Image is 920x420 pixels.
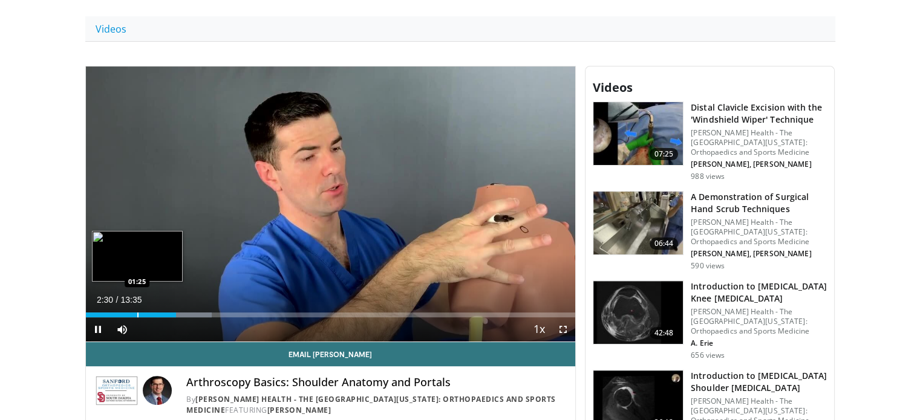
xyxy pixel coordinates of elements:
a: 42:48 Introduction to [MEDICAL_DATA] Knee [MEDICAL_DATA] [PERSON_NAME] Health - The [GEOGRAPHIC_D... [593,280,827,360]
a: Email [PERSON_NAME] [86,342,576,366]
span: / [116,295,119,305]
p: [PERSON_NAME] Health - The [GEOGRAPHIC_DATA][US_STATE]: Orthopaedics and Sports Medicine [691,128,827,157]
h3: A Demonstration of Surgical Hand Scrub Techniques [691,191,827,215]
p: [PERSON_NAME], [PERSON_NAME] [691,160,827,169]
a: 07:25 Distal Clavicle Excision with the 'Windshield Wiper' Technique [PERSON_NAME] Health - The [... [593,102,827,181]
button: Fullscreen [551,317,575,341]
img: Avatar [143,376,172,405]
p: A. Erie [691,338,827,348]
h3: Introduction to [MEDICAL_DATA] Shoulder [MEDICAL_DATA] [691,370,827,394]
p: [PERSON_NAME] Health - The [GEOGRAPHIC_DATA][US_STATE]: Orthopaedics and Sports Medicine [691,218,827,247]
img: a7b75fd4-cde6-4697-a64c-761743312e1d.jpeg.150x105_q85_crop-smart_upscale.jpg [593,102,683,165]
button: Mute [110,317,134,341]
button: Pause [86,317,110,341]
p: [PERSON_NAME], [PERSON_NAME] [691,249,827,259]
h3: Introduction to [MEDICAL_DATA] Knee [MEDICAL_DATA] [691,280,827,305]
img: Sanford Health - The University of South Dakota School of Medicine: Orthopaedics and Sports Medicine [96,376,139,405]
span: 07:25 [650,148,679,160]
span: Videos [593,79,633,95]
h4: Arthroscopy Basics: Shoulder Anatomy and Portals [186,376,566,389]
p: 988 views [691,172,725,181]
a: [PERSON_NAME] [267,405,331,415]
p: [PERSON_NAME] Health - The [GEOGRAPHIC_DATA][US_STATE]: Orthopaedics and Sports Medicine [691,307,827,336]
p: 590 views [691,261,725,271]
button: Playback Rate [527,317,551,341]
img: 5b4bafdf-eac3-493b-b70b-1e3f603fc1bc.150x105_q85_crop-smart_upscale.jpg [593,192,683,254]
span: 13:35 [120,295,142,305]
div: By FEATURING [186,394,566,416]
span: 06:44 [650,237,679,250]
a: Videos [85,16,137,42]
span: 2:30 [97,295,113,305]
img: image.jpeg [92,231,183,282]
div: Progress Bar [86,312,576,317]
span: 42:48 [650,327,679,339]
img: b7c8ed41-df81-44f5-8109-2bb6f2e8f9d3.150x105_q85_crop-smart_upscale.jpg [593,281,683,344]
a: 06:44 A Demonstration of Surgical Hand Scrub Techniques [PERSON_NAME] Health - The [GEOGRAPHIC_DA... [593,191,827,271]
video-js: Video Player [86,66,576,342]
p: 656 views [691,351,725,360]
h3: Distal Clavicle Excision with the 'Windshield Wiper' Technique [691,102,827,126]
a: [PERSON_NAME] Health - The [GEOGRAPHIC_DATA][US_STATE]: Orthopaedics and Sports Medicine [186,394,556,415]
